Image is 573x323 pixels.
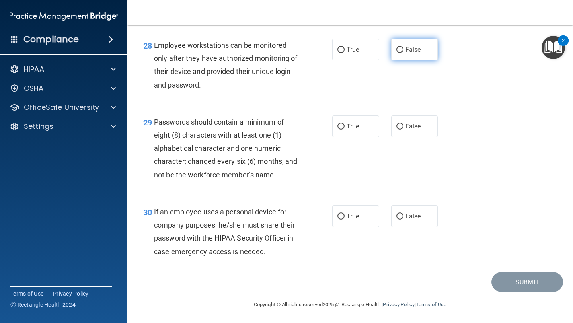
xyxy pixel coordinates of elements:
span: Ⓒ Rectangle Health 2024 [10,301,76,309]
span: 28 [143,41,152,51]
a: HIPAA [10,64,116,74]
p: Settings [24,122,53,131]
a: Privacy Policy [53,290,89,298]
p: OfficeSafe University [24,103,99,112]
img: PMB logo [10,8,118,24]
button: Submit [491,272,563,292]
input: True [337,124,345,130]
span: 30 [143,208,152,217]
a: OfficeSafe University [10,103,116,112]
span: True [347,212,359,220]
a: OSHA [10,84,116,93]
a: Terms of Use [10,290,43,298]
input: False [396,124,403,130]
span: Employee workstations can be monitored only after they have authorized monitoring of their device... [154,41,298,89]
span: If an employee uses a personal device for company purposes, he/she must share their password with... [154,208,295,256]
span: True [347,123,359,130]
p: HIPAA [24,64,44,74]
p: OSHA [24,84,44,93]
span: False [405,212,421,220]
button: Open Resource Center, 2 new notifications [542,36,565,59]
iframe: Drift Widget Chat Controller [533,268,563,298]
input: True [337,214,345,220]
span: 29 [143,118,152,127]
div: Copyright © All rights reserved 2025 @ Rectangle Health | | [205,292,495,317]
input: False [396,214,403,220]
span: True [347,46,359,53]
a: Terms of Use [416,302,446,307]
input: True [337,47,345,53]
div: 2 [562,41,565,51]
h4: Compliance [23,34,79,45]
a: Privacy Policy [383,302,414,307]
a: Settings [10,122,116,131]
span: False [405,123,421,130]
span: Passwords should contain a minimum of eight (8) characters with at least one (1) alphabetical cha... [154,118,297,179]
input: False [396,47,403,53]
span: False [405,46,421,53]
